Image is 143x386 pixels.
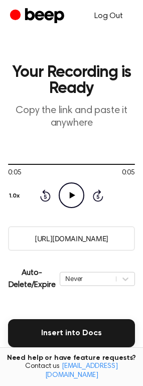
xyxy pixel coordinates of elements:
[8,267,56,291] p: Auto-Delete/Expire
[84,4,133,28] a: Log Out
[6,362,137,380] span: Contact us
[8,187,24,205] button: 1.0x
[8,105,135,130] p: Copy the link and paste it anywhere
[8,319,135,347] button: Insert into Docs
[8,64,135,96] h1: Your Recording is Ready
[122,168,135,178] span: 0:05
[65,274,111,283] div: Never
[10,7,67,26] a: Beep
[45,363,118,379] a: [EMAIL_ADDRESS][DOMAIN_NAME]
[8,168,21,178] span: 0:05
